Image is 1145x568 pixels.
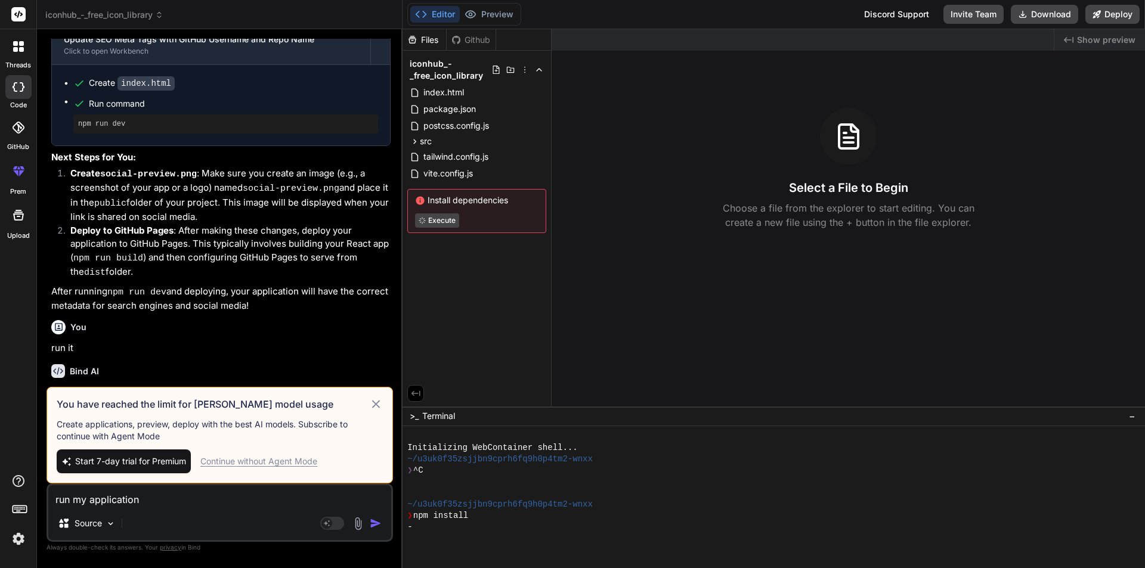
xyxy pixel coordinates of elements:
[407,465,413,476] span: ❯
[415,213,459,228] button: Execute
[422,102,477,116] span: package.json
[460,6,518,23] button: Preview
[70,321,86,333] h6: You
[61,224,391,280] li: : After making these changes, deploy your application to GitHub Pages. This typically involves bu...
[78,119,373,129] pre: npm run dev
[7,231,30,241] label: Upload
[420,135,432,147] span: src
[51,151,136,163] strong: Next Steps for You:
[715,201,982,229] p: Choose a file from the explorer to start editing. You can create a new file using the + button in...
[789,179,908,196] h3: Select a File to Begin
[94,198,126,209] code: public
[243,184,339,194] code: social-preview.png
[100,169,197,179] code: social-preview.png
[407,454,593,465] span: ~/u3uk0f35zsjjbn9cprh6fq9h0p4tm2-wnxx
[84,268,106,278] code: dist
[447,34,496,46] div: Github
[117,76,175,91] code: index.html
[47,542,393,553] p: Always double-check its answers. Your in Bind
[407,510,413,522] span: ❯
[1127,406,1138,426] button: −
[422,85,465,100] span: index.html
[422,410,455,422] span: Terminal
[410,6,460,23] button: Editor
[51,285,391,313] p: After running and deploying, your application will have the correct metadata for search engines a...
[943,5,1004,24] button: Invite Team
[1085,5,1140,24] button: Deploy
[10,100,27,110] label: code
[422,150,490,164] span: tailwind.config.js
[64,46,358,56] div: Click to open Workbench
[70,365,99,377] h6: Bind AI
[410,58,491,82] span: iconhub_-_free_icon_library
[48,485,391,507] textarea: run my application
[57,397,369,411] h3: You have reached the limit for [PERSON_NAME] model usage
[45,9,163,21] span: iconhub_-_free_icon_library
[407,522,412,533] span: -
[370,517,382,529] img: icon
[5,60,31,70] label: threads
[107,287,166,297] code: npm run dev
[89,77,175,89] div: Create
[410,410,419,422] span: >_
[403,34,446,46] div: Files
[57,418,383,442] p: Create applications, preview, deploy with the best AI models. Subscribe to continue with Agent Mode
[51,342,391,355] p: run it
[73,253,143,263] code: npm run build
[407,499,593,510] span: ~/u3uk0f35zsjjbn9cprh6fq9h0p4tm2-wnxx
[8,529,29,549] img: settings
[51,385,391,399] p: Okay, let's run the application with the latest changes.
[64,33,358,45] div: Update SEO Meta Tags with GitHub Username and Repo Name
[413,465,423,476] span: ^C
[7,142,29,152] label: GitHub
[1077,34,1135,46] span: Show preview
[75,517,102,529] p: Source
[52,25,370,64] button: Update SEO Meta Tags with GitHub Username and Repo NameClick to open Workbench
[70,225,174,236] strong: Deploy to GitHub Pages
[407,442,578,454] span: Initializing WebContainer shell...
[160,544,181,551] span: privacy
[57,449,191,473] button: Start 7-day trial for Premium
[422,119,490,133] span: postcss.config.js
[422,166,474,181] span: vite.config.js
[200,455,317,467] div: Continue without Agent Mode
[89,98,378,110] span: Run command
[1129,410,1135,422] span: −
[351,517,365,530] img: attachment
[75,455,186,467] span: Start 7-day trial for Premium
[10,187,26,197] label: prem
[857,5,936,24] div: Discord Support
[106,519,116,529] img: Pick Models
[1011,5,1078,24] button: Download
[413,510,468,522] span: npm install
[415,194,539,206] span: Install dependencies
[70,167,197,179] strong: Create
[61,167,391,224] li: : Make sure you create an image (e.g., a screenshot of your app or a logo) named and place it in ...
